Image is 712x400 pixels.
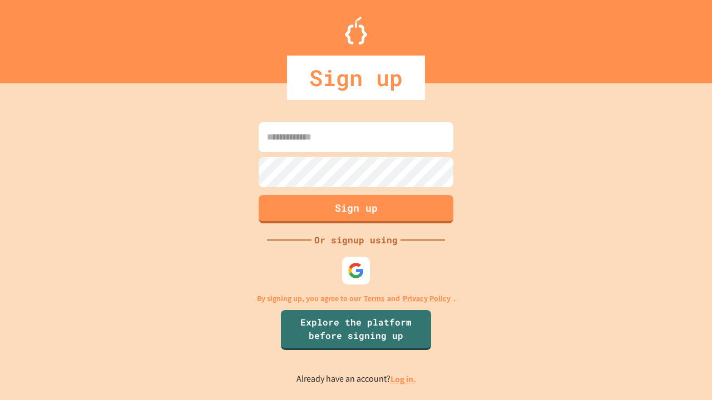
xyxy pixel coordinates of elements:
[390,373,416,385] a: Log in.
[348,262,364,279] img: google-icon.svg
[345,17,367,44] img: Logo.svg
[364,293,384,304] a: Terms
[296,372,416,386] p: Already have an account?
[257,293,456,304] p: By signing up, you agree to our and .
[281,310,431,350] a: Explore the platform before signing up
[287,56,425,100] div: Sign up
[403,293,451,304] a: Privacy Policy
[259,195,453,223] button: Sign up
[311,233,400,247] div: Or signup using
